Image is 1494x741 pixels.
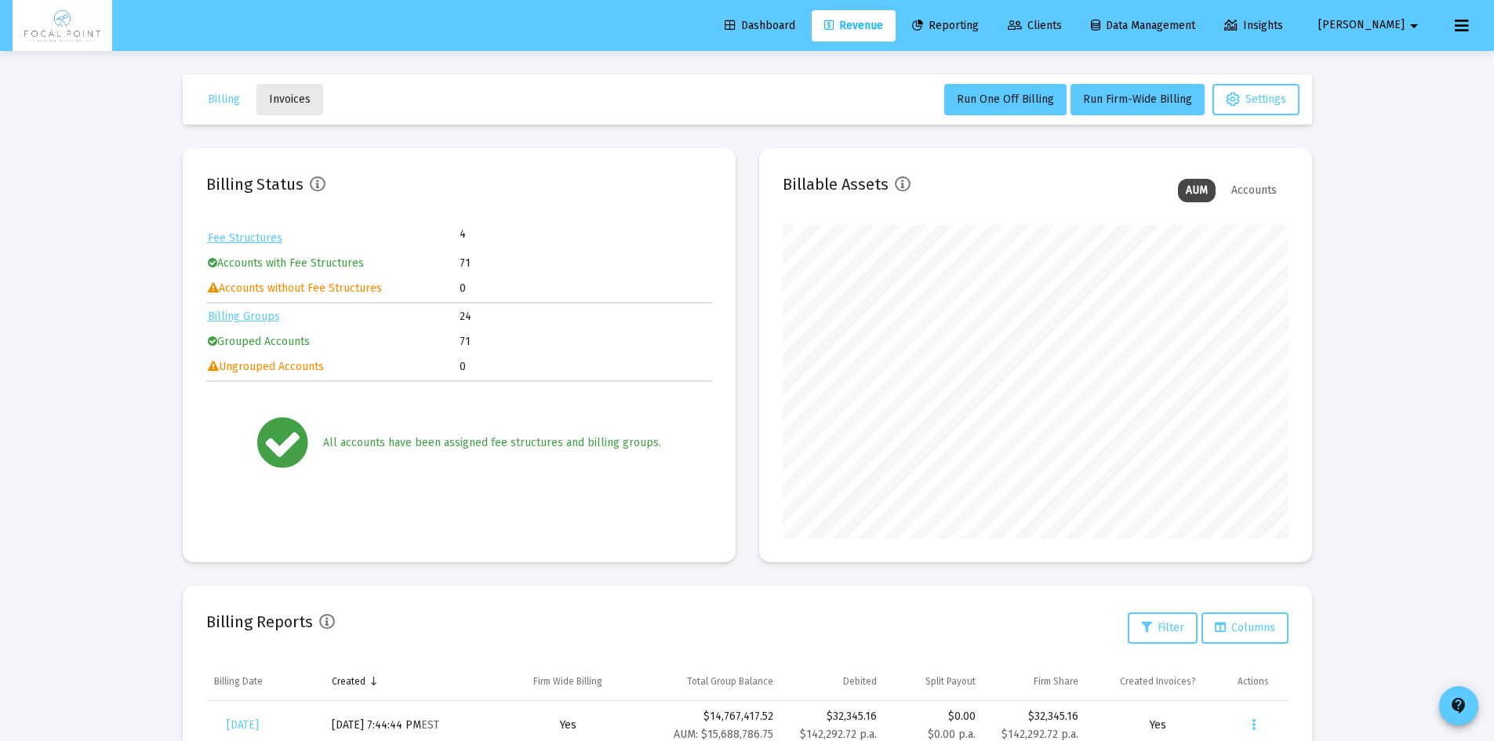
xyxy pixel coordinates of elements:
mat-icon: contact_support [1449,696,1468,715]
span: Columns [1215,621,1275,634]
div: Total Group Balance [687,675,773,688]
div: [DATE] 7:44:44 PM [332,717,490,733]
button: Invoices [256,84,323,115]
div: Created Invoices? [1120,675,1196,688]
a: Dashboard [712,10,808,42]
span: Filter [1141,621,1184,634]
a: Reporting [900,10,991,42]
div: Firm Wide Billing [533,675,602,688]
h2: Billable Assets [783,172,889,197]
td: Column Firm Wide Billing [498,663,638,700]
a: Insights [1212,10,1296,42]
div: Billing Date [214,675,263,688]
td: 71 [460,252,711,275]
td: Column Split Payout [885,663,983,700]
span: Insights [1224,19,1283,32]
td: Column Created Invoices? [1086,663,1230,700]
td: Ungrouped Accounts [208,355,459,379]
span: Invoices [269,93,311,106]
span: Data Management [1091,19,1195,32]
button: [PERSON_NAME] [1300,9,1442,41]
span: [DATE] [227,718,259,732]
span: Clients [1008,19,1062,32]
div: Accounts [1223,179,1285,202]
span: [PERSON_NAME] [1318,19,1405,32]
div: All accounts have been assigned fee structures and billing groups. [323,435,661,451]
small: AUM: $15,688,786.75 [674,728,773,741]
td: 71 [460,330,711,354]
td: 4 [460,227,585,242]
span: Run One Off Billing [957,93,1054,106]
div: Firm Share [1034,675,1078,688]
button: Columns [1201,612,1289,644]
h2: Billing Reports [206,609,313,634]
td: Column Created [324,663,498,700]
span: Billing [208,93,240,106]
td: Column Billing Date [206,663,324,700]
div: $32,345.16 [991,709,1079,725]
button: Run Firm-Wide Billing [1071,84,1205,115]
button: Settings [1212,84,1300,115]
button: Filter [1128,612,1198,644]
div: Created [332,675,365,688]
a: Data Management [1078,10,1208,42]
a: [DATE] [214,710,271,741]
a: Billing Groups [208,310,280,323]
td: Accounts with Fee Structures [208,252,459,275]
div: Actions [1238,675,1269,688]
div: Yes [1094,717,1222,733]
div: $32,345.16 [789,709,877,725]
button: Run One Off Billing [944,84,1067,115]
td: 0 [460,277,711,300]
a: Clients [995,10,1074,42]
h2: Billing Status [206,172,304,197]
div: Debited [843,675,877,688]
div: Split Payout [925,675,976,688]
td: Grouped Accounts [208,330,459,354]
small: $142,292.72 p.a. [800,728,877,741]
span: Settings [1226,93,1286,106]
div: Yes [506,717,631,733]
a: Revenue [812,10,896,42]
td: Accounts without Fee Structures [208,277,459,300]
td: Column Debited [781,663,885,700]
td: 24 [460,305,711,329]
div: AUM [1178,179,1216,202]
small: $142,292.72 p.a. [1001,728,1078,741]
mat-icon: arrow_drop_down [1405,10,1423,42]
td: Column Actions [1230,663,1288,700]
span: Revenue [824,19,883,32]
td: Column Total Group Balance [638,663,782,700]
img: Dashboard [24,10,100,42]
td: 0 [460,355,711,379]
span: Run Firm-Wide Billing [1083,93,1192,106]
small: EST [421,718,439,732]
span: Reporting [912,19,979,32]
small: $0.00 p.a. [928,728,976,741]
button: Billing [195,84,253,115]
span: Dashboard [725,19,795,32]
td: Column Firm Share [983,663,1087,700]
a: Fee Structures [208,231,282,245]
